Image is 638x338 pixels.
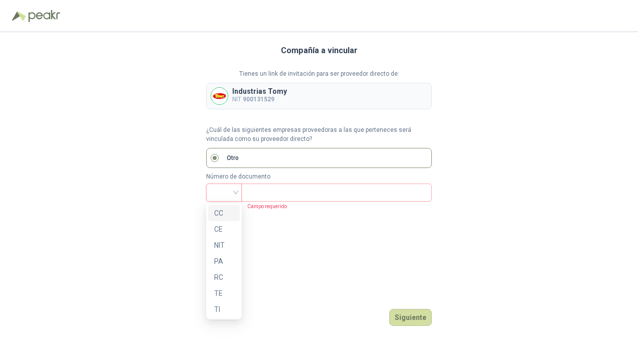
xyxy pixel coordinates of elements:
div: CC [208,205,240,221]
img: Logo [12,11,26,21]
p: Industrias Tomy [232,88,287,95]
p: Campo requerido [206,202,241,218]
div: CE [214,224,234,235]
p: ¿Cuál de las siguientes empresas proveedoras a las que perteneces será vinculada como su proveedo... [206,125,432,144]
div: NIT [208,237,240,253]
button: Siguiente [389,309,432,326]
p: Otro [227,153,239,163]
p: NIT [232,95,287,104]
div: CE [208,221,240,237]
div: PA [214,256,234,267]
p: Tienes un link de invitación para ser proveedor directo de: [206,69,432,79]
div: TI [208,301,240,317]
div: TE [208,285,240,301]
div: TE [214,288,234,299]
img: Peakr [28,10,60,22]
div: CC [214,208,234,219]
b: 900131529 [243,96,274,103]
div: RC [208,269,240,285]
p: Campo requerido [241,202,287,211]
div: RC [214,272,234,283]
h3: Compañía a vincular [281,44,358,57]
div: PA [208,253,240,269]
img: Company Logo [211,88,228,104]
div: TI [214,304,234,315]
div: NIT [214,240,234,251]
p: Número de documento [206,172,432,182]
